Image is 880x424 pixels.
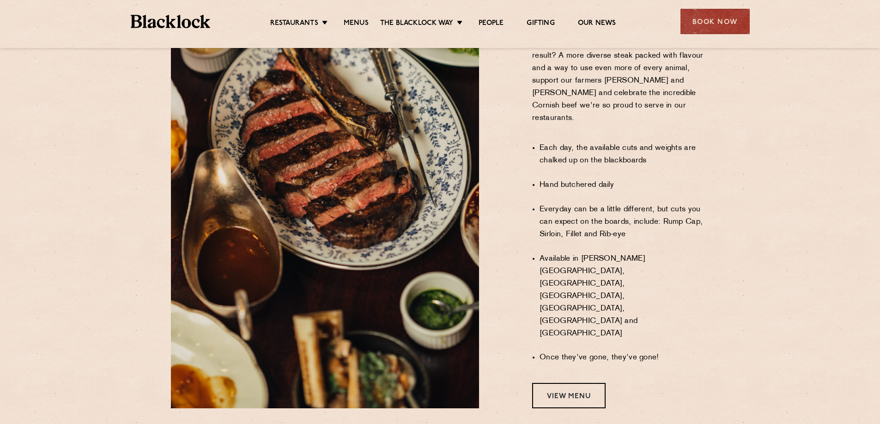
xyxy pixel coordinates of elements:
[532,383,606,408] a: View Menu
[540,253,709,340] li: Available in [PERSON_NAME][GEOGRAPHIC_DATA], [GEOGRAPHIC_DATA], [GEOGRAPHIC_DATA], [GEOGRAPHIC_DA...
[540,142,709,167] li: Each day, the available cuts and weights are chalked up on the blackboards
[680,9,750,34] div: Book Now
[479,19,504,29] a: People
[540,352,709,364] li: Once they've gone, they've gone!
[131,15,211,28] img: BL_Textured_Logo-footer-cropped.svg
[540,203,709,241] li: Everyday can be a little different, but cuts you can expect on the boards, include: Rump Cap, Sir...
[344,19,369,29] a: Menus
[532,12,709,137] p: [PERSON_NAME] [PERSON_NAME] Cuts are those slightly larger, more generous steaks that showcase th...
[540,179,709,191] li: Hand butchered daily
[578,19,616,29] a: Our News
[380,19,453,29] a: The Blacklock Way
[527,19,554,29] a: Gifting
[270,19,318,29] a: Restaurants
